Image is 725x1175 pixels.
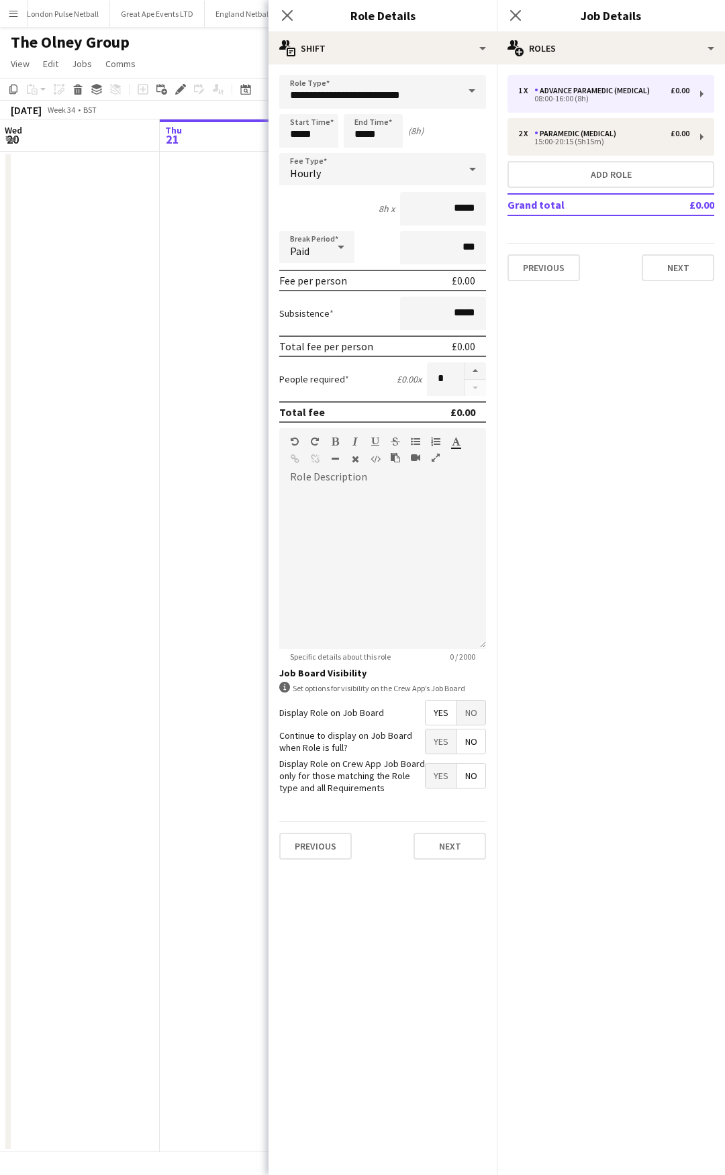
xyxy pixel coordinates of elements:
[269,32,497,64] div: Shift
[414,833,486,860] button: Next
[279,274,347,287] div: Fee per person
[165,124,182,136] span: Thu
[5,124,22,136] span: Wed
[279,405,325,419] div: Total fee
[426,764,456,788] span: Yes
[426,729,456,754] span: Yes
[279,833,352,860] button: Previous
[507,194,650,215] td: Grand total
[518,95,689,102] div: 08:00-16:00 (8h)
[465,362,486,380] button: Increase
[457,764,485,788] span: No
[279,652,401,662] span: Specific details about this role
[279,307,334,319] label: Subsistence
[83,105,97,115] div: BST
[11,103,42,117] div: [DATE]
[290,166,321,180] span: Hourly
[457,729,485,754] span: No
[110,1,205,27] button: Great Ape Events LTD
[411,436,420,447] button: Unordered List
[642,254,714,281] button: Next
[105,58,136,70] span: Comms
[518,86,534,95] div: 1 x
[452,274,475,287] div: £0.00
[279,667,486,679] h3: Job Board Visibility
[650,194,714,215] td: £0.00
[671,129,689,138] div: £0.00
[452,340,475,353] div: £0.00
[279,682,486,695] div: Set options for visibility on the Crew App’s Job Board
[279,758,425,795] label: Display Role on Crew App Job Board only for those matching the Role type and all Requirements
[279,373,349,385] label: People required
[507,254,580,281] button: Previous
[330,454,340,464] button: Horizontal Line
[290,436,299,447] button: Undo
[279,340,373,353] div: Total fee per person
[66,55,97,72] a: Jobs
[671,86,689,95] div: £0.00
[451,436,461,447] button: Text Color
[411,452,420,463] button: Insert video
[350,454,360,464] button: Clear Formatting
[518,138,689,145] div: 15:00-20:15 (5h15m)
[72,58,92,70] span: Jobs
[310,436,320,447] button: Redo
[426,701,456,725] span: Yes
[534,129,622,138] div: Paramedic (Medical)
[290,244,309,258] span: Paid
[163,132,182,147] span: 21
[11,32,130,52] h1: The Olney Group
[100,55,141,72] a: Comms
[391,436,400,447] button: Strikethrough
[3,132,22,147] span: 20
[269,7,497,24] h3: Role Details
[507,161,714,188] button: Add role
[279,707,384,719] label: Display Role on Job Board
[439,652,486,662] span: 0 / 2000
[497,32,725,64] div: Roles
[16,1,110,27] button: London Pulse Netball
[497,7,725,24] h3: Job Details
[457,701,485,725] span: No
[371,454,380,464] button: HTML Code
[11,58,30,70] span: View
[330,436,340,447] button: Bold
[379,203,395,215] div: 8h x
[38,55,64,72] a: Edit
[5,55,35,72] a: View
[518,129,534,138] div: 2 x
[205,1,282,27] button: England Netball
[431,452,440,463] button: Fullscreen
[431,436,440,447] button: Ordered List
[371,436,380,447] button: Underline
[44,105,78,115] span: Week 34
[534,86,655,95] div: Advance Paramedic (Medical)
[408,125,424,137] div: (8h)
[350,436,360,447] button: Italic
[279,729,425,754] label: Continue to display on Job Board when Role is full?
[391,452,400,463] button: Paste as plain text
[397,373,422,385] div: £0.00 x
[43,58,58,70] span: Edit
[450,405,475,419] div: £0.00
